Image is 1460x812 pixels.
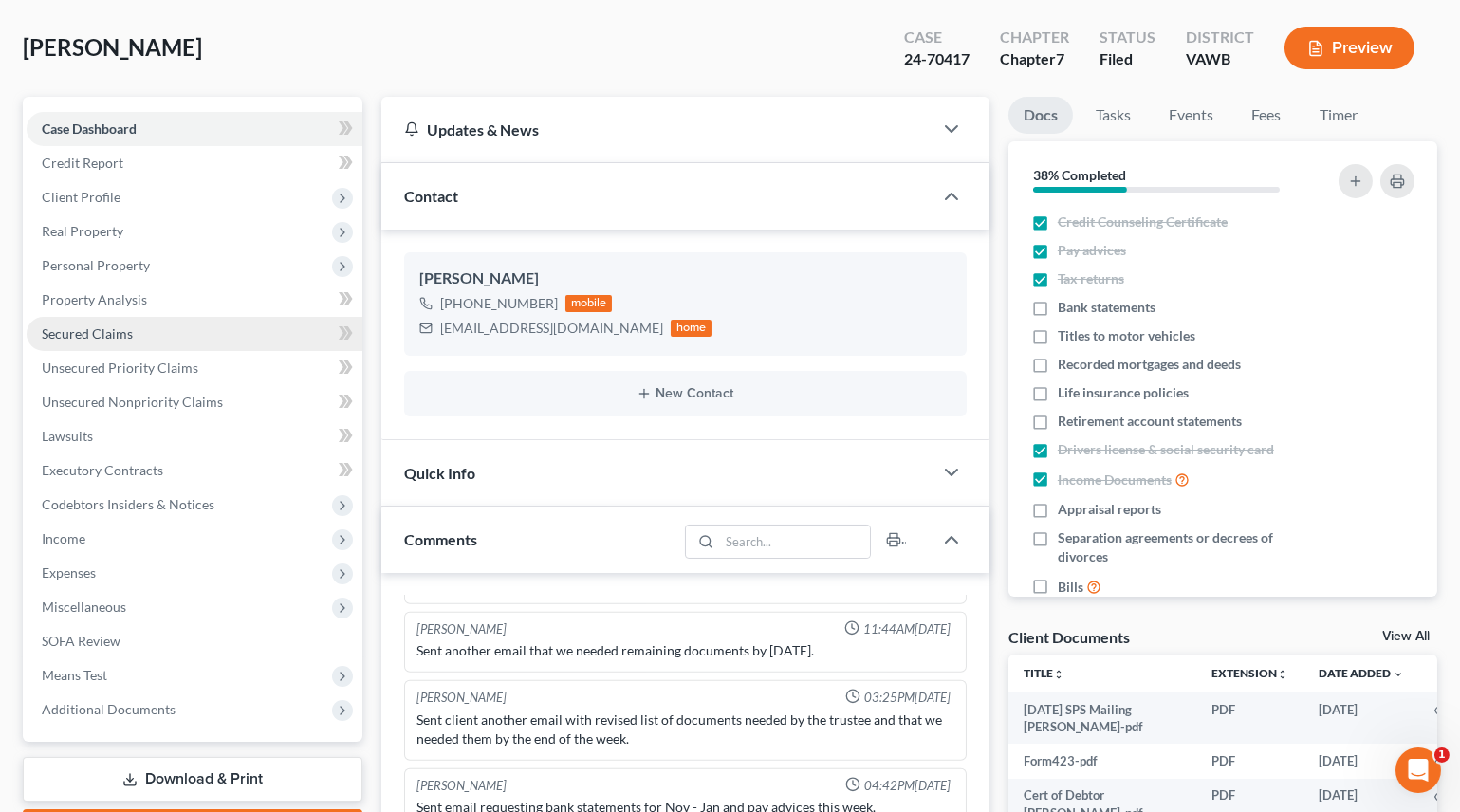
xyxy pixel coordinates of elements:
[565,295,613,312] div: mobile
[1303,692,1419,745] td: [DATE]
[1196,744,1303,778] td: PDF
[1058,412,1242,431] span: Retirement account statements
[42,530,85,546] span: Income
[42,223,123,239] span: Real Property
[42,564,96,581] span: Expenses
[42,428,93,444] span: Lawsuits
[416,641,954,660] div: Sent another email that we needed remaining documents by [DATE].
[42,667,107,683] span: Means Test
[27,283,362,317] a: Property Analysis
[1000,48,1069,70] div: Chapter
[42,462,163,478] span: Executory Contracts
[1008,627,1130,647] div: Client Documents
[27,453,362,488] a: Executory Contracts
[864,777,951,795] span: 04:42PM[DATE]
[27,419,362,453] a: Lawsuits
[1058,298,1155,317] span: Bank statements
[23,33,202,61] span: [PERSON_NAME]
[1277,669,1288,680] i: unfold_more
[1058,383,1189,402] span: Life insurance policies
[1058,471,1172,489] span: Income Documents
[1395,747,1441,793] iframe: Intercom live chat
[42,291,147,307] span: Property Analysis
[1196,692,1303,745] td: PDF
[1058,578,1083,597] span: Bills
[1303,744,1419,778] td: [DATE]
[416,689,507,707] div: [PERSON_NAME]
[1154,97,1229,134] a: Events
[1053,669,1064,680] i: unfold_more
[1236,97,1297,134] a: Fees
[1319,666,1404,680] a: Date Added expand_more
[42,599,126,615] span: Miscellaneous
[1100,48,1155,70] div: Filed
[904,48,970,70] div: 24-70417
[904,27,970,48] div: Case
[27,317,362,351] a: Secured Claims
[1100,27,1155,48] div: Status
[27,112,362,146] a: Case Dashboard
[1008,692,1196,745] td: [DATE] SPS Mailing [PERSON_NAME]-pdf
[1058,355,1241,374] span: Recorded mortgages and deeds
[42,701,176,717] span: Additional Documents
[1186,48,1254,70] div: VAWB
[1186,27,1254,48] div: District
[1058,440,1274,459] span: Drivers license & social security card
[42,633,120,649] span: SOFA Review
[1058,500,1161,519] span: Appraisal reports
[27,351,362,385] a: Unsecured Priority Claims
[419,268,952,290] div: [PERSON_NAME]
[1284,27,1414,69] button: Preview
[1058,241,1126,260] span: Pay advices
[1008,744,1196,778] td: Form423-pdf
[27,624,362,658] a: SOFA Review
[42,360,198,376] span: Unsecured Priority Claims
[440,294,558,313] div: [PHONE_NUMBER]
[42,257,150,273] span: Personal Property
[1056,49,1064,67] span: 7
[1058,212,1228,231] span: Credit Counseling Certificate
[419,386,952,401] button: New Contact
[1058,528,1314,566] span: Separation agreements or decrees of divorces
[1393,669,1404,680] i: expand_more
[1382,630,1430,643] a: View All
[42,325,133,341] span: Secured Claims
[404,530,477,548] span: Comments
[863,620,951,638] span: 11:44AM[DATE]
[1058,326,1195,345] span: Titles to motor vehicles
[23,757,362,802] a: Download & Print
[416,710,954,748] div: Sent client another email with revised list of documents needed by the trustee and that we needed...
[1008,97,1073,134] a: Docs
[27,385,362,419] a: Unsecured Nonpriority Claims
[671,320,712,337] div: home
[42,394,223,410] span: Unsecured Nonpriority Claims
[416,620,507,638] div: [PERSON_NAME]
[1024,666,1064,680] a: Titleunfold_more
[42,189,120,205] span: Client Profile
[1000,27,1069,48] div: Chapter
[440,319,663,338] div: [EMAIL_ADDRESS][DOMAIN_NAME]
[864,689,951,707] span: 03:25PM[DATE]
[1211,666,1288,680] a: Extensionunfold_more
[27,146,362,180] a: Credit Report
[416,777,507,795] div: [PERSON_NAME]
[1434,747,1450,763] span: 1
[42,120,137,137] span: Case Dashboard
[404,120,910,139] div: Updates & News
[42,155,123,171] span: Credit Report
[1304,97,1373,134] a: Timer
[404,187,458,205] span: Contact
[1081,97,1146,134] a: Tasks
[42,496,214,512] span: Codebtors Insiders & Notices
[404,464,475,482] span: Quick Info
[1058,269,1124,288] span: Tax returns
[1033,167,1126,183] strong: 38% Completed
[719,526,870,558] input: Search...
